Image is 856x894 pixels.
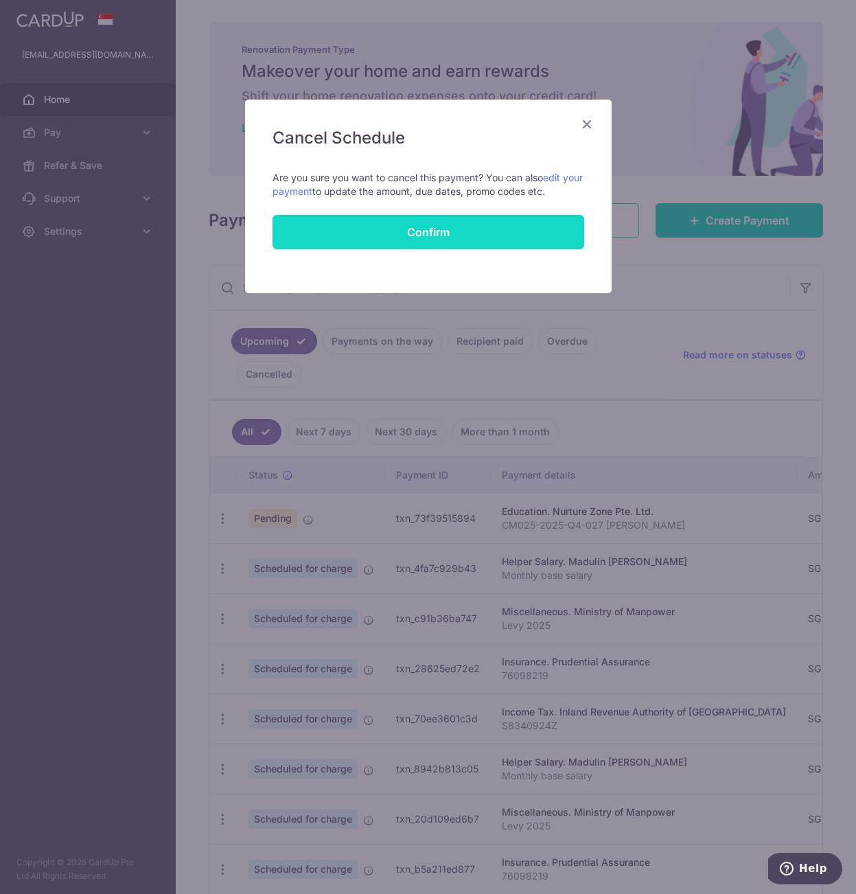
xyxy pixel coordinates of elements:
p: Are you sure you want to cancel this payment? You can also to update the amount, due dates, promo... [273,171,584,198]
button: Close [579,116,595,133]
button: Confirm [273,215,584,249]
h5: Cancel Schedule [273,127,584,149]
iframe: Opens a widget where you can find more information [768,853,842,887]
